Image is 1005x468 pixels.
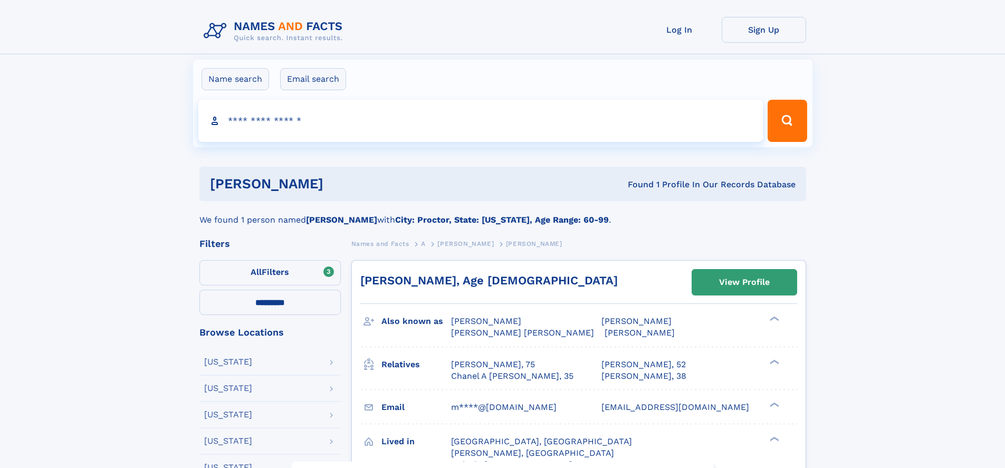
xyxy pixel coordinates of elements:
[421,240,426,247] span: A
[199,239,341,249] div: Filters
[251,267,262,277] span: All
[210,177,476,190] h1: [PERSON_NAME]
[381,433,451,451] h3: Lived in
[437,240,494,247] span: [PERSON_NAME]
[601,402,749,412] span: [EMAIL_ADDRESS][DOMAIN_NAME]
[381,398,451,416] h3: Email
[199,201,806,226] div: We found 1 person named with .
[637,17,722,43] a: Log In
[767,316,780,322] div: ❯
[395,215,609,225] b: City: Proctor, State: [US_STATE], Age Range: 60-99
[767,401,780,408] div: ❯
[767,435,780,442] div: ❯
[451,436,632,446] span: [GEOGRAPHIC_DATA], [GEOGRAPHIC_DATA]
[280,68,346,90] label: Email search
[601,316,672,326] span: [PERSON_NAME]
[437,237,494,250] a: [PERSON_NAME]
[767,358,780,365] div: ❯
[198,100,763,142] input: search input
[199,260,341,285] label: Filters
[451,448,614,458] span: [PERSON_NAME], [GEOGRAPHIC_DATA]
[306,215,377,225] b: [PERSON_NAME]
[719,270,770,294] div: View Profile
[601,359,686,370] a: [PERSON_NAME], 52
[451,316,521,326] span: [PERSON_NAME]
[475,179,796,190] div: Found 1 Profile In Our Records Database
[722,17,806,43] a: Sign Up
[204,384,252,393] div: [US_STATE]
[768,100,807,142] button: Search Button
[605,328,675,338] span: [PERSON_NAME]
[451,359,535,370] a: [PERSON_NAME], 75
[204,437,252,445] div: [US_STATE]
[451,370,573,382] a: Chanel A [PERSON_NAME], 35
[692,270,797,295] a: View Profile
[199,17,351,45] img: Logo Names and Facts
[381,312,451,330] h3: Also known as
[204,358,252,366] div: [US_STATE]
[601,370,686,382] a: [PERSON_NAME], 38
[199,328,341,337] div: Browse Locations
[351,237,409,250] a: Names and Facts
[451,328,594,338] span: [PERSON_NAME] [PERSON_NAME]
[204,410,252,419] div: [US_STATE]
[381,356,451,374] h3: Relatives
[421,237,426,250] a: A
[360,274,618,287] a: [PERSON_NAME], Age [DEMOGRAPHIC_DATA]
[506,240,562,247] span: [PERSON_NAME]
[202,68,269,90] label: Name search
